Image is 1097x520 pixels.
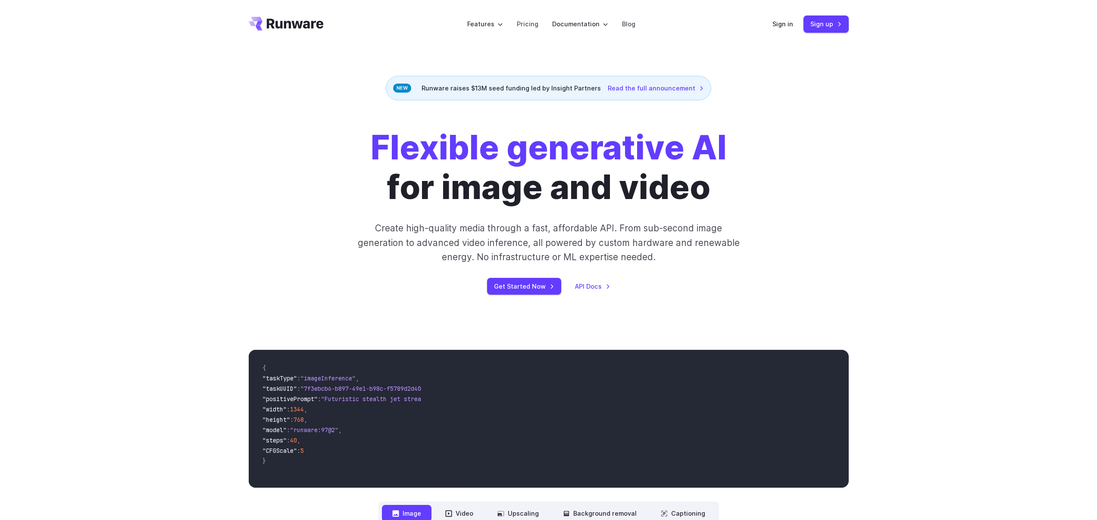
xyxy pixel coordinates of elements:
span: "steps" [263,436,287,444]
span: "height" [263,416,290,423]
div: Runware raises $13M seed funding led by Insight Partners [386,76,711,100]
p: Create high-quality media through a fast, affordable API. From sub-second image generation to adv... [356,221,741,264]
span: "runware:97@2" [290,426,338,434]
span: "width" [263,405,287,413]
span: , [356,374,359,382]
span: "taskUUID" [263,385,297,392]
h1: for image and video [371,128,727,207]
span: "taskType" [263,374,297,382]
span: : [287,405,290,413]
span: : [318,395,321,403]
span: 1344 [290,405,304,413]
span: "model" [263,426,287,434]
span: "Futuristic stealth jet streaking through a neon-lit cityscape with glowing purple exhaust" [321,395,635,403]
span: "CFGScale" [263,447,297,455]
span: : [297,374,300,382]
span: 768 [294,416,304,423]
a: Get Started Now [487,278,561,295]
span: { [263,364,266,372]
a: Pricing [517,19,538,29]
span: "positivePrompt" [263,395,318,403]
span: , [304,416,307,423]
a: API Docs [575,281,610,291]
span: : [297,447,300,455]
span: 5 [300,447,304,455]
span: : [287,436,290,444]
span: , [297,436,300,444]
strong: Flexible generative AI [371,128,727,168]
a: Go to / [249,17,324,31]
a: Read the full announcement [608,83,704,93]
label: Features [467,19,503,29]
span: , [338,426,342,434]
span: "imageInference" [300,374,356,382]
span: 40 [290,436,297,444]
span: : [290,416,294,423]
a: Sign in [772,19,793,29]
a: Sign up [803,16,849,32]
span: : [287,426,290,434]
span: , [304,405,307,413]
span: : [297,385,300,392]
a: Blog [622,19,635,29]
span: "7f3ebcb6-b897-49e1-b98c-f5789d2d40d7" [300,385,431,392]
label: Documentation [552,19,608,29]
span: } [263,457,266,465]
